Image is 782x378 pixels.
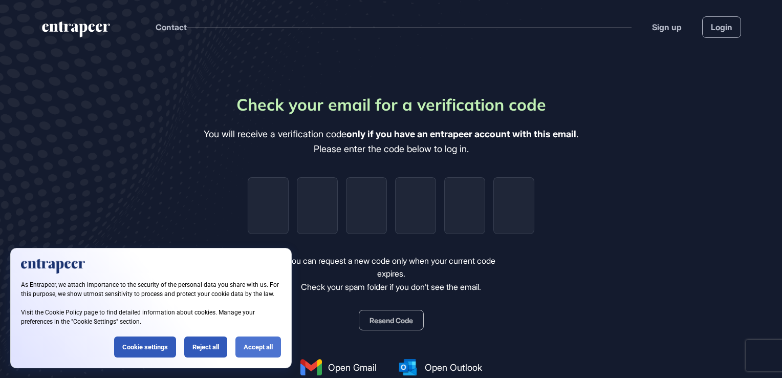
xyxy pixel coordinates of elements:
[359,310,424,330] button: Resend Code
[346,129,576,139] b: only if you have an entrapeer account with this email
[236,92,546,117] div: Check your email for a verification code
[273,255,510,294] div: You can request a new code only when your current code expires. Check your spam folder if you don...
[204,127,578,157] div: You will receive a verification code . Please enter the code below to log in.
[300,359,377,375] a: Open Gmail
[41,22,111,41] a: entrapeer-logo
[397,359,482,375] a: Open Outlook
[156,20,187,34] button: Contact
[652,21,682,33] a: Sign up
[328,361,377,374] span: Open Gmail
[425,361,482,374] span: Open Outlook
[702,16,741,38] a: Login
